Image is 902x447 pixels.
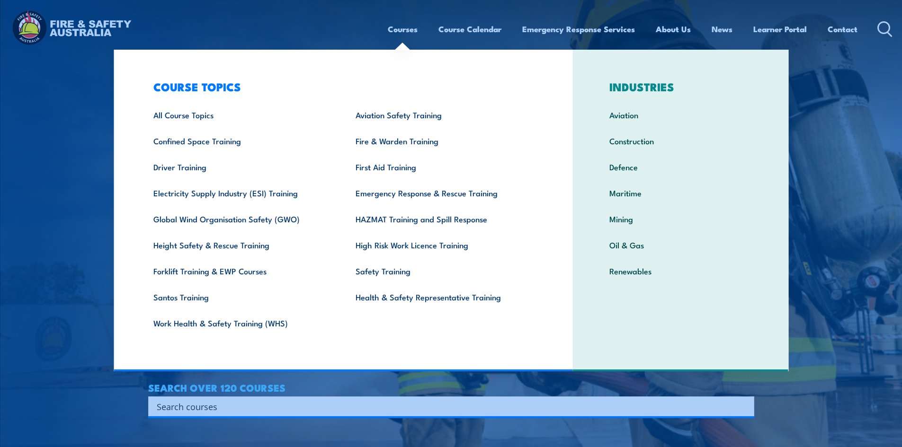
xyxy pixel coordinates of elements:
a: Driver Training [139,154,341,180]
a: About Us [656,17,691,42]
a: Learner Portal [753,17,807,42]
a: Aviation [595,102,767,128]
h3: INDUSTRIES [595,80,767,93]
a: Course Calendar [438,17,501,42]
a: Mining [595,206,767,232]
a: Safety Training [341,258,543,284]
a: Fire & Warden Training [341,128,543,154]
a: HAZMAT Training and Spill Response [341,206,543,232]
a: Height Safety & Rescue Training [139,232,341,258]
a: Courses [388,17,418,42]
a: Confined Space Training [139,128,341,154]
a: Santos Training [139,284,341,310]
a: Construction [595,128,767,154]
a: Aviation Safety Training [341,102,543,128]
a: Oil & Gas [595,232,767,258]
form: Search form [159,400,735,413]
h4: SEARCH OVER 120 COURSES [148,382,754,393]
a: Emergency Response Services [522,17,635,42]
a: Emergency Response & Rescue Training [341,180,543,206]
input: Search input [157,399,733,413]
button: Search magnifier button [738,400,751,413]
a: Renewables [595,258,767,284]
a: Maritime [595,180,767,206]
a: Electricity Supply Industry (ESI) Training [139,180,341,206]
a: Forklift Training & EWP Courses [139,258,341,284]
a: All Course Topics [139,102,341,128]
a: Defence [595,154,767,180]
h3: COURSE TOPICS [139,80,543,93]
a: Work Health & Safety Training (WHS) [139,310,341,336]
a: Health & Safety Representative Training [341,284,543,310]
a: Contact [828,17,857,42]
a: First Aid Training [341,154,543,180]
a: News [712,17,732,42]
a: High Risk Work Licence Training [341,232,543,258]
a: Global Wind Organisation Safety (GWO) [139,206,341,232]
